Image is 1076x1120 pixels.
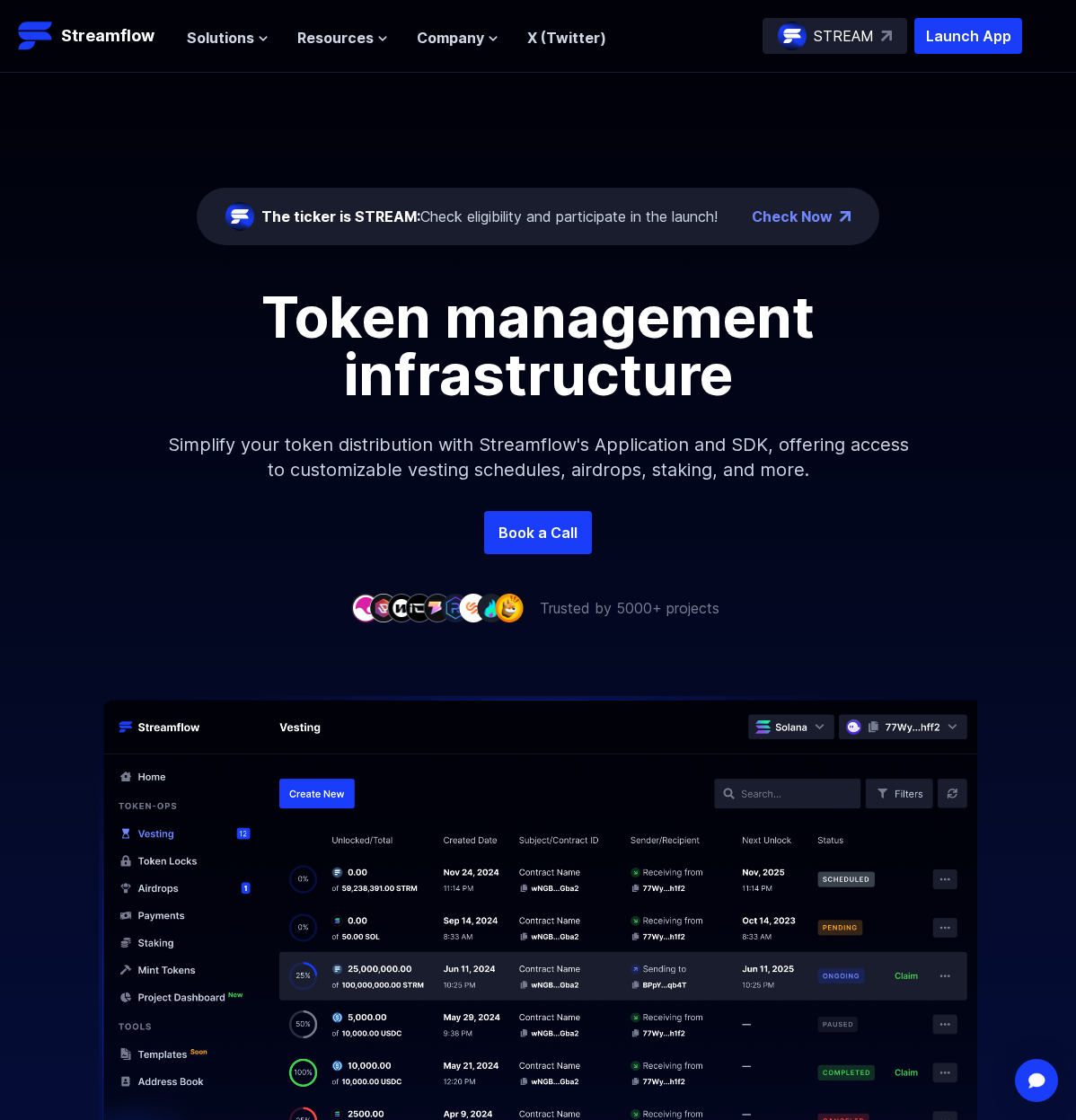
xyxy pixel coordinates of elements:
span: Resources [297,27,374,49]
button: Launch App [914,18,1022,54]
img: company-3 [387,594,416,622]
a: Check Now [752,206,833,227]
img: Streamflow Logo [18,18,54,54]
img: company-8 [477,594,506,622]
p: Simplify your token distribution with Streamflow's Application and SDK, offering access to custom... [152,403,924,511]
button: Company [417,27,498,49]
img: company-1 [351,594,380,622]
img: company-5 [423,594,452,622]
button: Solutions [187,27,269,49]
a: Streamflow [18,18,169,54]
img: top-right-arrow.png [840,211,851,222]
img: company-6 [441,594,470,622]
span: The ticker is STREAM: [261,207,420,225]
img: streamflow-logo-circle.png [225,202,254,231]
div: Check eligibility and participate in the launch! [261,206,718,227]
img: company-2 [369,594,398,622]
p: STREAM [814,25,874,47]
img: company-4 [405,594,434,622]
h1: Token management infrastructure [134,288,942,403]
img: streamflow-logo-circle.png [778,22,807,50]
a: STREAM [763,18,907,54]
p: Trusted by 5000+ projects [540,597,719,619]
span: Company [417,27,484,49]
span: Solutions [187,27,254,49]
a: X (Twitter) [527,29,606,47]
button: Resources [297,27,388,49]
a: Book a Call [484,511,592,554]
p: Streamflow [61,23,154,49]
img: company-7 [459,594,488,622]
img: top-right-arrow.svg [881,31,892,41]
img: company-9 [495,594,524,622]
div: Open Intercom Messenger [1015,1059,1058,1102]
